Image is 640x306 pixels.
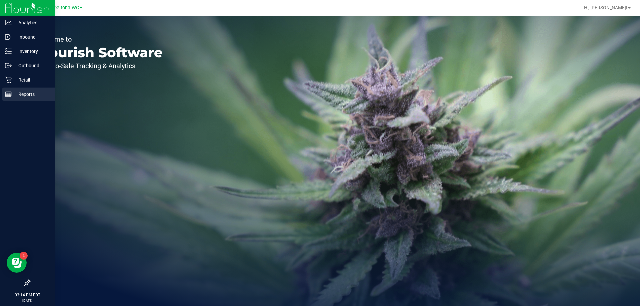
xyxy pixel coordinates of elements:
[12,47,52,55] p: Inventory
[5,19,12,26] inline-svg: Analytics
[12,33,52,41] p: Inbound
[20,252,28,260] iframe: Resource center unread badge
[5,48,12,55] inline-svg: Inventory
[5,62,12,69] inline-svg: Outbound
[36,36,163,43] p: Welcome to
[5,91,12,98] inline-svg: Reports
[12,90,52,98] p: Reports
[3,292,52,298] p: 03:14 PM EDT
[12,76,52,84] p: Retail
[12,19,52,27] p: Analytics
[12,62,52,70] p: Outbound
[7,253,27,273] iframe: Resource center
[36,63,163,69] p: Seed-to-Sale Tracking & Analytics
[5,34,12,40] inline-svg: Inbound
[54,5,79,11] span: Deltona WC
[584,5,627,10] span: Hi, [PERSON_NAME]!
[3,298,52,303] p: [DATE]
[5,77,12,83] inline-svg: Retail
[36,46,163,59] p: Flourish Software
